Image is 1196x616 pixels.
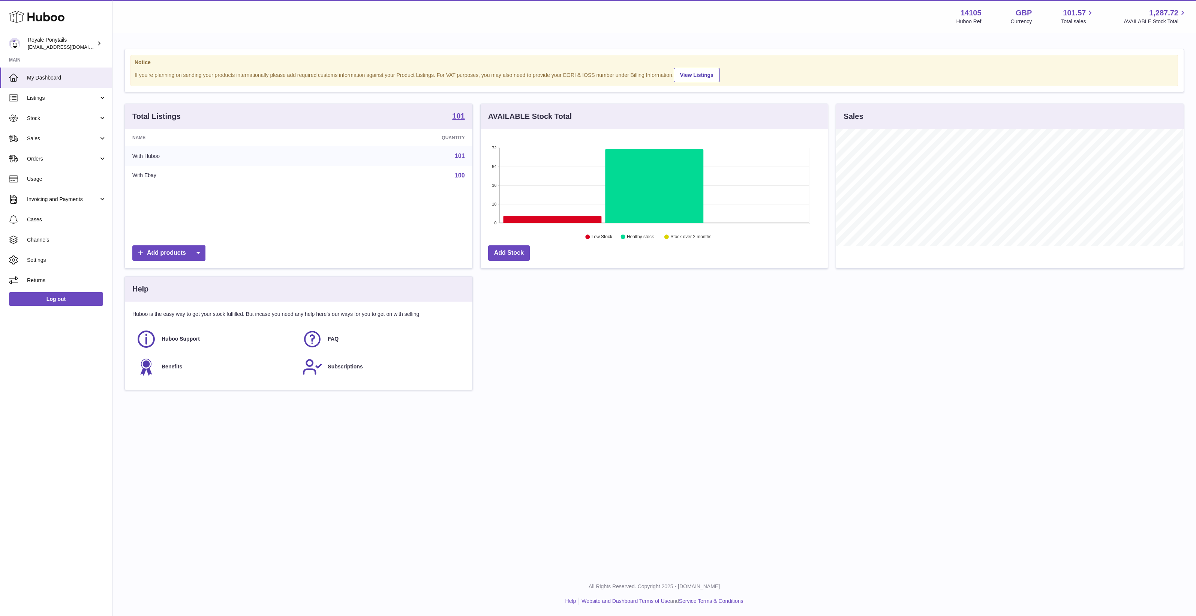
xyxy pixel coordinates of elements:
strong: 14105 [961,8,982,18]
a: Add products [132,245,205,261]
text: 54 [492,164,496,169]
span: Total sales [1061,18,1094,25]
h3: Sales [844,111,863,122]
p: Huboo is the easy way to get your stock fulfilled. But incase you need any help here's our ways f... [132,311,465,318]
strong: 101 [452,112,465,120]
text: Low Stock [592,234,613,240]
div: Currency [1011,18,1032,25]
span: Subscriptions [328,363,363,370]
h3: Help [132,284,148,294]
span: Huboo Support [162,335,200,343]
a: Help [565,598,576,604]
span: 1,287.72 [1149,8,1178,18]
h3: AVAILABLE Stock Total [488,111,572,122]
a: Log out [9,292,103,306]
a: 100 [455,172,465,179]
span: Channels [27,236,106,243]
span: Invoicing and Payments [27,196,99,203]
span: FAQ [328,335,339,343]
div: Huboo Ref [956,18,982,25]
td: With Huboo [125,146,308,166]
p: All Rights Reserved. Copyright 2025 - [DOMAIN_NAME] [118,583,1190,590]
span: Orders [27,155,99,162]
span: Stock [27,115,99,122]
div: If you're planning on sending your products internationally please add required customs informati... [135,67,1174,82]
div: Royale Ponytails [28,36,95,51]
img: internalAdmin-14105@internal.huboo.com [9,38,20,49]
li: and [579,598,743,605]
span: 101.57 [1063,8,1086,18]
a: Service Terms & Conditions [679,598,743,604]
span: Cases [27,216,106,223]
a: 101 [455,153,465,159]
strong: GBP [1016,8,1032,18]
a: FAQ [302,329,461,349]
span: Returns [27,277,106,284]
span: Listings [27,95,99,102]
text: 72 [492,146,496,150]
th: Quantity [308,129,472,146]
span: Sales [27,135,99,142]
text: 36 [492,183,496,188]
a: Website and Dashboard Terms of Use [582,598,670,604]
a: Huboo Support [136,329,295,349]
a: Add Stock [488,245,530,261]
span: Usage [27,176,106,183]
a: Subscriptions [302,357,461,377]
a: 101.57 Total sales [1061,8,1094,25]
span: Settings [27,257,106,264]
span: My Dashboard [27,74,106,81]
th: Name [125,129,308,146]
text: 0 [494,221,496,225]
text: 18 [492,202,496,206]
h3: Total Listings [132,111,181,122]
text: Healthy stock [627,234,654,240]
span: Benefits [162,363,182,370]
span: [EMAIL_ADDRESS][DOMAIN_NAME] [28,44,110,50]
a: View Listings [674,68,720,82]
text: Stock over 2 months [670,234,711,240]
a: Benefits [136,357,295,377]
strong: Notice [135,59,1174,66]
span: AVAILABLE Stock Total [1124,18,1187,25]
a: 101 [452,112,465,121]
td: With Ebay [125,166,308,185]
a: 1,287.72 AVAILABLE Stock Total [1124,8,1187,25]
